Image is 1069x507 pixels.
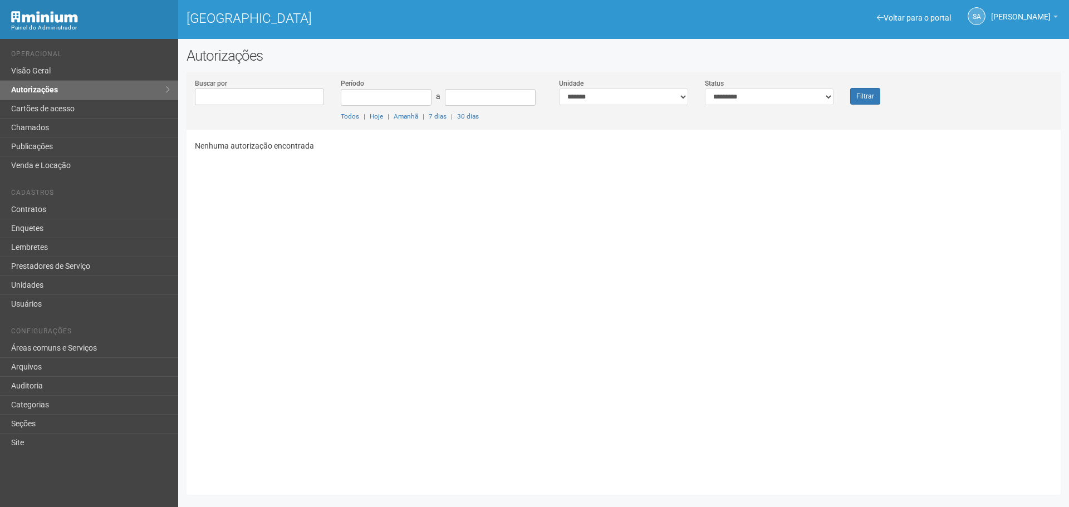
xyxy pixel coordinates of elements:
[11,50,170,62] li: Operacional
[394,112,418,120] a: Amanhã
[11,189,170,200] li: Cadastros
[341,112,359,120] a: Todos
[850,88,880,105] button: Filtrar
[388,112,389,120] span: |
[11,23,170,33] div: Painel do Administrador
[423,112,424,120] span: |
[11,11,78,23] img: Minium
[364,112,365,120] span: |
[991,2,1051,21] span: Silvio Anjos
[705,78,724,88] label: Status
[195,78,227,88] label: Buscar por
[877,13,951,22] a: Voltar para o portal
[429,112,447,120] a: 7 dias
[991,14,1058,23] a: [PERSON_NAME]
[187,11,615,26] h1: [GEOGRAPHIC_DATA]
[341,78,364,88] label: Período
[370,112,383,120] a: Hoje
[457,112,479,120] a: 30 dias
[195,141,1052,151] p: Nenhuma autorização encontrada
[968,7,985,25] a: SA
[11,327,170,339] li: Configurações
[559,78,583,88] label: Unidade
[187,47,1061,64] h2: Autorizações
[451,112,453,120] span: |
[436,92,440,101] span: a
